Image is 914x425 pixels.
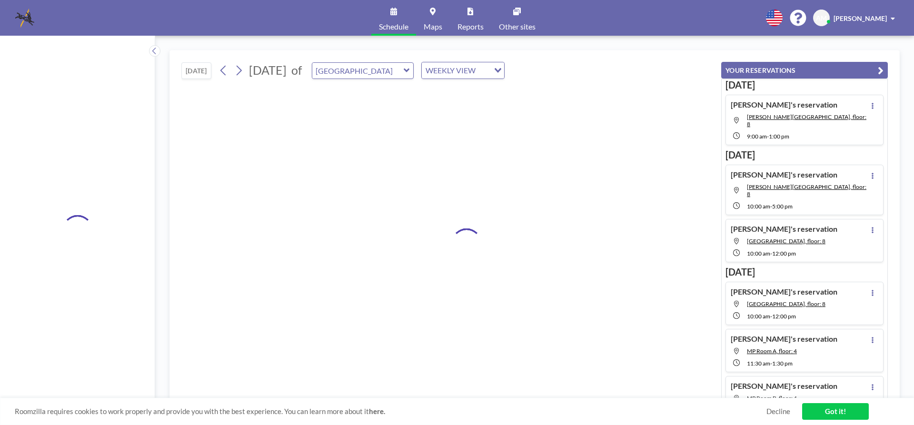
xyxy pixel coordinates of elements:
h4: [PERSON_NAME]'s reservation [731,287,837,297]
button: [DATE] [181,62,211,79]
h3: [DATE] [725,79,884,91]
h4: [PERSON_NAME]'s reservation [731,224,837,234]
span: 10:00 AM [747,250,770,257]
span: Schedule [379,23,408,30]
img: organization-logo [15,9,34,28]
span: Other sites [499,23,536,30]
span: Reports [457,23,484,30]
span: Maps [424,23,442,30]
button: YOUR RESERVATIONS [721,62,888,79]
span: MP Room A, floor: 4 [747,347,797,355]
span: Ansley Room, floor: 8 [747,113,866,128]
h3: [DATE] [725,149,884,161]
h4: [PERSON_NAME]'s reservation [731,100,837,109]
span: - [770,250,772,257]
span: 10:00 AM [747,313,770,320]
span: 1:30 PM [772,360,793,367]
span: AM [816,14,827,22]
h4: [PERSON_NAME]'s reservation [731,381,837,391]
input: Brookwood Room [312,63,404,79]
span: [PERSON_NAME] [834,14,887,22]
span: Roomzilla requires cookies to work properly and provide you with the best experience. You can lea... [15,407,766,416]
span: 12:00 PM [772,313,796,320]
div: Search for option [422,62,504,79]
span: 11:30 AM [747,360,770,367]
span: Sweet Auburn Room, floor: 8 [747,237,825,245]
span: of [291,63,302,78]
span: 5:00 PM [772,203,793,210]
span: - [767,133,769,140]
span: - [770,360,772,367]
a: here. [369,407,385,415]
span: Ansley Room, floor: 8 [747,183,866,198]
h4: [PERSON_NAME]'s reservation [731,334,837,344]
a: Got it! [802,403,869,420]
span: 9:00 AM [747,133,767,140]
a: Decline [766,407,790,416]
span: 1:00 PM [769,133,789,140]
input: Search for option [478,64,488,77]
span: 10:00 AM [747,203,770,210]
span: WEEKLY VIEW [424,64,477,77]
span: 12:00 PM [772,250,796,257]
h4: [PERSON_NAME]'s reservation [731,170,837,179]
h3: [DATE] [725,266,884,278]
span: MP Room B, floor: 4 [747,395,797,402]
span: [DATE] [249,63,287,77]
span: Sweet Auburn Room, floor: 8 [747,300,825,307]
span: - [770,313,772,320]
span: - [770,203,772,210]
